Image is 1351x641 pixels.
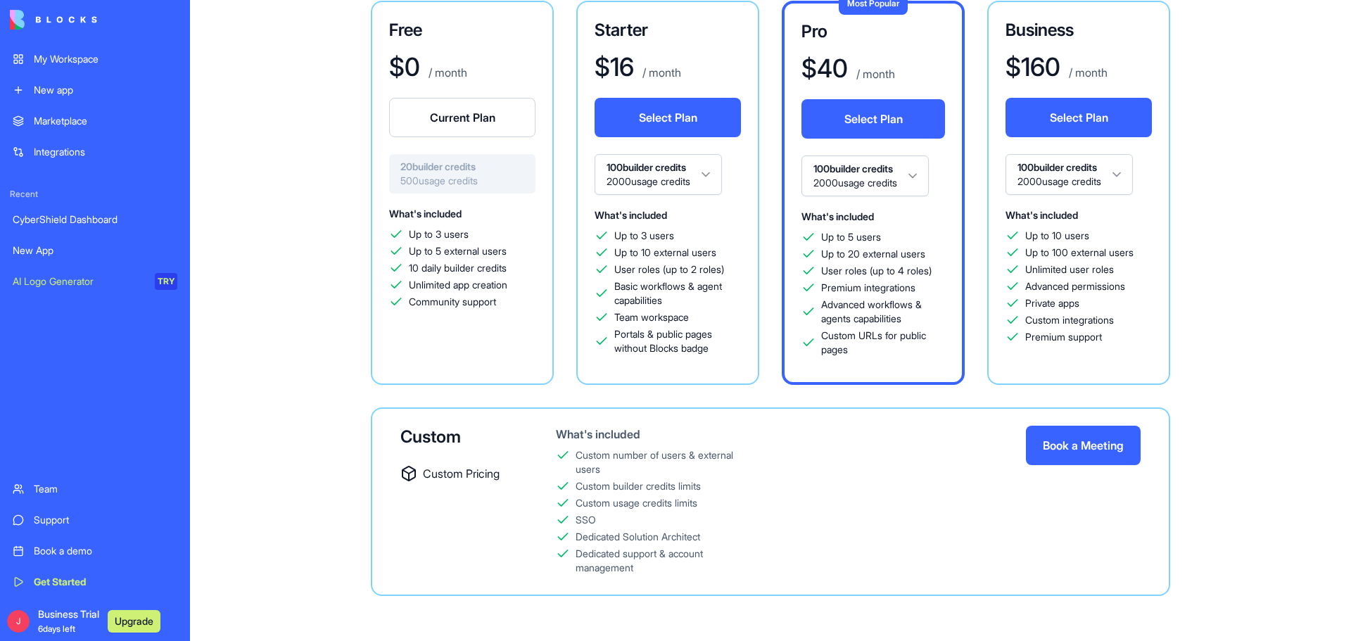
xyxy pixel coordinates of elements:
div: CyberShield Dashboard [13,212,177,227]
a: AI Logo GeneratorTRY [4,267,186,296]
h1: $ 0 [389,53,420,81]
span: What's included [801,210,874,222]
p: / month [426,64,467,81]
span: Advanced permissions [1025,279,1125,293]
h1: $ 40 [801,54,848,82]
button: Book a Meeting [1026,426,1141,465]
p: / month [1066,64,1108,81]
button: Upgrade [108,610,160,633]
div: Custom number of users & external users [576,448,752,476]
span: Unlimited app creation [409,278,507,292]
a: CyberShield Dashboard [4,205,186,234]
div: AI Logo Generator [13,274,145,288]
span: Private apps [1025,296,1079,310]
span: Basic workflows & agent capabilities [614,279,741,307]
div: Team [34,482,177,496]
img: logo [10,10,97,30]
span: User roles (up to 4 roles) [821,264,932,278]
span: Portals & public pages without Blocks badge [614,327,741,355]
div: Support [34,513,177,527]
span: User roles (up to 2 roles) [614,262,724,277]
div: Integrations [34,145,177,159]
a: Team [4,475,186,503]
span: Up to 5 external users [409,244,507,258]
div: What's included [556,426,752,443]
div: Custom usage credits limits [576,496,697,510]
span: Unlimited user roles [1025,262,1114,277]
div: TRY [155,273,177,290]
div: Custom [400,426,511,448]
div: Dedicated Solution Architect [576,530,700,544]
span: Up to 20 external users [821,247,925,261]
button: Select Plan [801,99,945,139]
span: Up to 5 users [821,230,881,244]
span: Up to 10 users [1025,229,1089,243]
h3: Starter [595,19,741,42]
span: Advanced workflows & agents capabilities [821,298,945,326]
span: Custom Pricing [423,465,500,482]
p: / month [854,65,895,82]
span: Recent [4,189,186,200]
div: My Workspace [34,52,177,66]
div: Dedicated support & account management [576,547,752,575]
span: 500 usage credits [400,174,524,188]
span: Premium integrations [821,281,915,295]
a: Marketplace [4,107,186,135]
span: Business Trial [38,607,99,635]
div: Custom builder credits limits [576,479,701,493]
button: Select Plan [1006,98,1152,137]
a: Get Started [4,568,186,596]
span: Team workspace [614,310,689,324]
h1: $ 16 [595,53,634,81]
span: Up to 3 users [614,229,674,243]
span: Custom URLs for public pages [821,329,945,357]
h3: Pro [801,20,945,43]
div: New app [34,83,177,97]
span: 20 builder credits [400,160,524,174]
div: SSO [576,513,596,527]
span: What's included [595,209,667,221]
h1: $ 160 [1006,53,1060,81]
span: Premium support [1025,330,1102,344]
a: My Workspace [4,45,186,73]
span: Up to 10 external users [614,246,716,260]
span: Up to 100 external users [1025,246,1134,260]
div: Get Started [34,575,177,589]
a: New App [4,236,186,265]
span: What's included [389,208,462,220]
span: Community support [409,295,496,309]
span: J [7,610,30,633]
h3: Free [389,19,535,42]
div: New App [13,243,177,258]
span: 10 daily builder credits [409,261,507,275]
span: 6 days left [38,623,75,634]
button: Current Plan [389,98,535,137]
a: Book a demo [4,537,186,565]
span: What's included [1006,209,1078,221]
a: New app [4,76,186,104]
a: Support [4,506,186,534]
span: Up to 3 users [409,227,469,241]
div: Marketplace [34,114,177,128]
button: Select Plan [595,98,741,137]
a: Integrations [4,138,186,166]
div: Book a demo [34,544,177,558]
span: Custom integrations [1025,313,1114,327]
p: / month [640,64,681,81]
h3: Business [1006,19,1152,42]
